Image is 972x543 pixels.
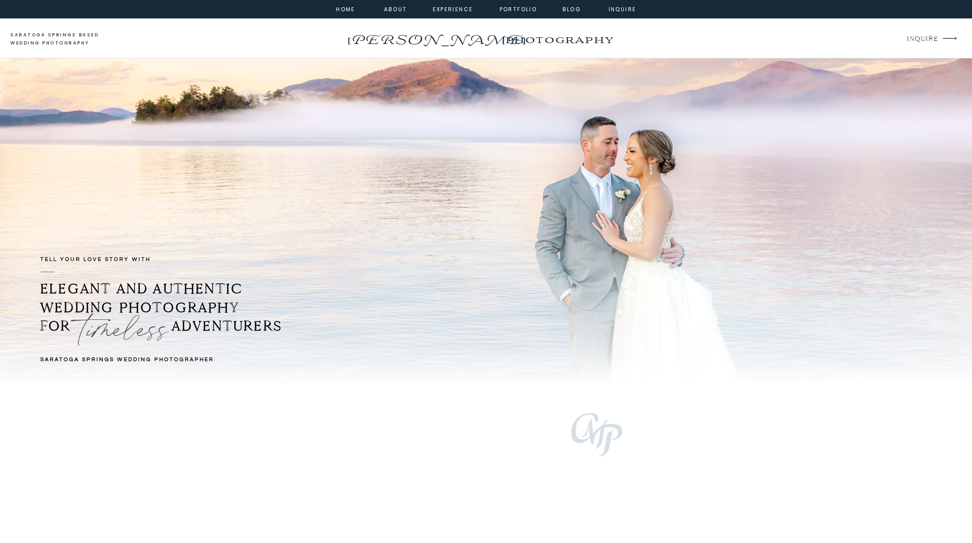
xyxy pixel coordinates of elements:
[40,256,151,262] b: TELL YOUR LOVE STORY with
[384,4,404,13] a: about
[606,4,639,13] a: inquire
[334,4,358,13] a: home
[907,33,937,45] a: INQUIRE
[345,29,527,44] a: [PERSON_NAME]
[433,4,469,13] a: experience
[82,305,160,361] p: timeless
[10,31,116,48] a: saratoga springs based wedding photography
[40,280,282,335] b: ELEGANT AND AUTHENTIC WEDDING PHOTOGRAPHY FOR ADVENTURERS
[499,4,538,13] a: portfolio
[556,4,588,13] a: Blog
[40,357,214,362] b: Saratoga Springs Wedding Photographer
[488,27,631,52] a: photography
